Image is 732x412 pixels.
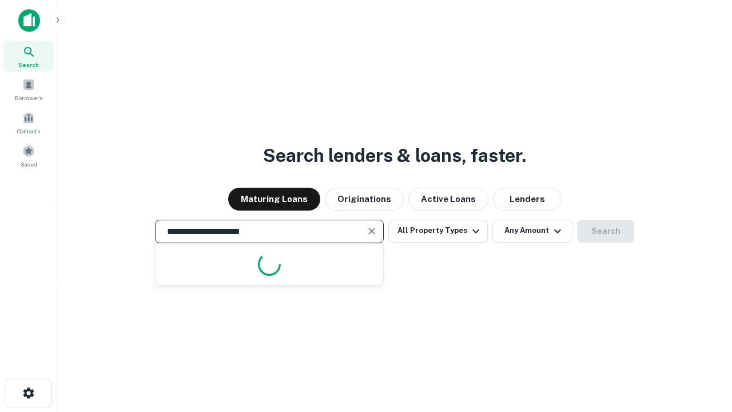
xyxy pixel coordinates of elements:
[3,74,54,105] a: Borrowers
[3,107,54,138] a: Contacts
[18,60,39,69] span: Search
[493,188,562,211] button: Lenders
[408,188,488,211] button: Active Loans
[364,223,380,239] button: Clear
[3,41,54,72] a: Search
[3,140,54,171] a: Saved
[675,320,732,375] iframe: Chat Widget
[263,142,526,169] h3: Search lenders & loans, faster.
[18,9,40,32] img: capitalize-icon.png
[228,188,320,211] button: Maturing Loans
[325,188,404,211] button: Originations
[15,93,42,102] span: Borrowers
[21,160,37,169] span: Saved
[17,126,40,136] span: Contacts
[388,220,488,243] button: All Property Types
[492,220,572,243] button: Any Amount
